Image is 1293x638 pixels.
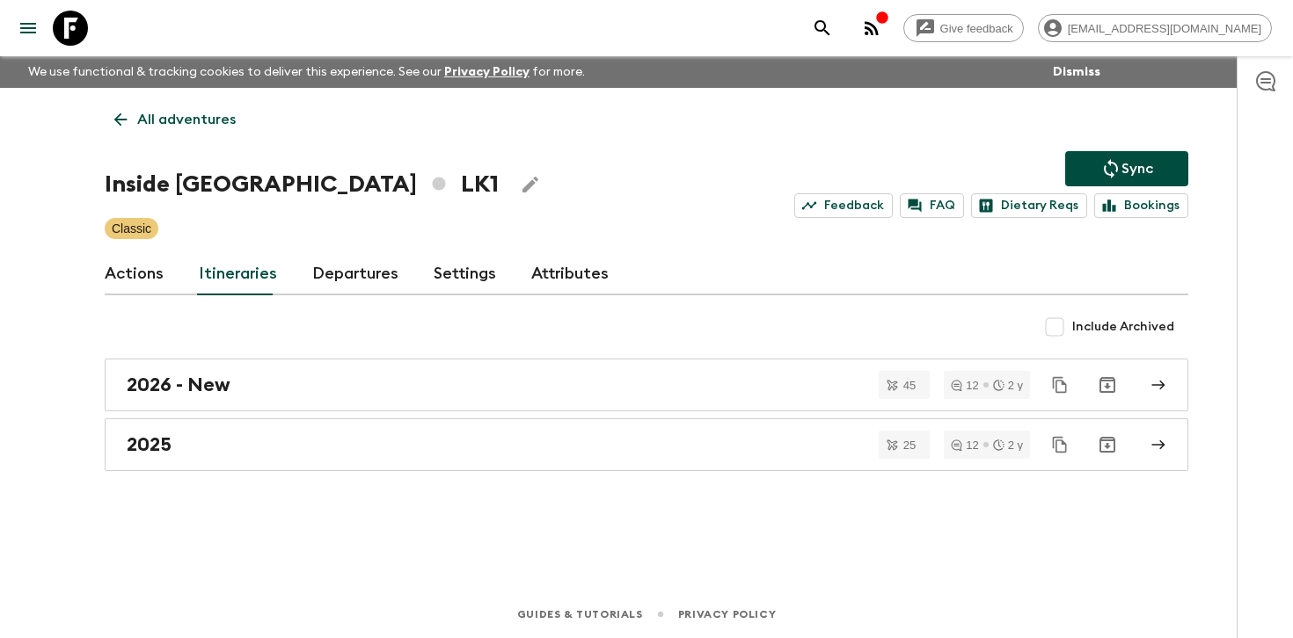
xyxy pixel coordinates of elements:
button: Edit Adventure Title [513,167,548,202]
a: Guides & Tutorials [517,605,643,624]
span: 25 [893,439,926,451]
a: Dietary Reqs [971,193,1087,218]
span: 45 [893,380,926,391]
h2: 2026 - New [127,373,230,396]
button: menu [11,11,46,46]
p: Classic [112,220,151,237]
button: search adventures [805,11,840,46]
div: 2 y [993,439,1023,451]
a: Itineraries [199,253,277,295]
a: Actions [105,253,164,295]
div: 12 [951,439,978,451]
a: Attributes [531,253,609,295]
a: Privacy Policy [444,66,530,78]
a: Feedback [794,193,893,218]
button: Dismiss [1048,60,1105,84]
span: Include Archived [1072,318,1174,336]
div: [EMAIL_ADDRESS][DOMAIN_NAME] [1038,14,1272,42]
p: We use functional & tracking cookies to deliver this experience. See our for more. [21,56,592,88]
a: Departures [312,253,398,295]
div: 2 y [993,380,1023,391]
div: 12 [951,380,978,391]
button: Duplicate [1044,369,1076,401]
a: FAQ [900,193,964,218]
p: Sync [1121,158,1153,179]
a: All adventures [105,102,245,137]
a: Give feedback [903,14,1024,42]
a: Settings [434,253,496,295]
a: 2026 - New [105,359,1188,411]
a: 2025 [105,418,1188,471]
a: Bookings [1094,193,1188,218]
p: All adventures [137,109,236,130]
button: Archive [1090,427,1125,462]
h1: Inside [GEOGRAPHIC_DATA] LK1 [105,167,499,202]
a: Privacy Policy [678,605,776,624]
button: Sync adventure departures to the booking engine [1065,151,1188,186]
h2: 2025 [127,433,172,456]
button: Archive [1090,367,1125,402]
button: Duplicate [1044,429,1076,460]
span: [EMAIL_ADDRESS][DOMAIN_NAME] [1058,22,1271,35]
span: Give feedback [931,22,1023,35]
